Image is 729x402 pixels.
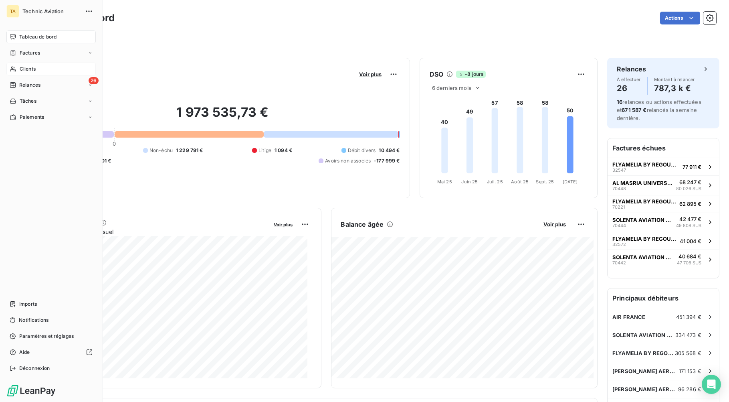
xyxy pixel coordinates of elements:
span: Technic Aviation [22,8,80,14]
h4: 26 [617,82,641,95]
span: [PERSON_NAME] AEROSPACE SA [612,368,679,374]
span: 77 911 € [683,164,701,170]
span: 70444 [612,223,626,228]
span: SOLENTA AVIATION PTY [612,217,673,223]
span: Tâches [20,97,36,105]
h6: Principaux débiteurs [608,288,719,308]
span: 671 587 € [622,107,646,113]
span: -8 jours [456,71,486,78]
h4: 787,3 k € [654,82,695,95]
span: 70221 [612,205,625,209]
tspan: Juil. 25 [487,179,503,185]
span: Factures [20,49,40,57]
button: Actions [660,12,700,24]
span: 68 247 € [679,179,701,185]
span: [PERSON_NAME] AEROSPACE SA [612,386,678,392]
span: 42 477 € [679,216,701,222]
span: 171 153 € [679,368,701,374]
span: 26 [89,77,99,84]
span: 305 568 € [675,350,701,356]
button: FLYAMELIA BY REGOURD AVIATION3257241 004 € [608,232,719,250]
span: 334 473 € [675,332,701,338]
span: 49 808 $US [676,222,701,229]
span: 96 286 € [678,386,701,392]
span: Aide [19,349,30,356]
button: FLYAMELIA BY REGOURD AVIATION7022162 895 € [608,195,719,213]
span: Paiements [20,114,44,121]
div: Open Intercom Messenger [702,375,721,394]
span: FLYAMELIA BY REGOURD AVIATION [612,350,675,356]
tspan: Août 25 [511,179,529,185]
span: Tableau de bord [19,33,57,41]
h6: Relances [617,64,646,74]
h2: 1 973 535,73 € [45,104,400,128]
a: Aide [6,346,96,359]
span: Débit divers [348,147,376,154]
span: 1 229 791 € [176,147,203,154]
span: 16 [617,99,622,105]
span: 40 684 € [679,253,701,260]
button: SOLENTA AVIATION PTY7044442 477 €49 808 $US [608,213,719,232]
span: 70442 [612,260,626,265]
span: AIR FRANCE [612,314,646,320]
h6: Balance âgée [341,219,384,229]
span: Paramètres et réglages [19,333,74,340]
button: Voir plus [272,221,295,228]
span: Clients [20,65,36,73]
span: FLYAMELIA BY REGOURD AVIATION [612,161,679,168]
span: Chiffre d'affaires mensuel [45,227,269,236]
span: Relances [19,81,40,89]
span: SOLENTA AVIATION PTY [612,332,675,338]
button: SOLENTA AVIATION PTY7044240 684 €47 706 $US [608,250,719,269]
span: relances ou actions effectuées et relancés la semaine dernière. [617,99,701,121]
span: 0 [113,140,116,147]
span: Litige [258,147,271,154]
span: Déconnexion [19,365,50,372]
span: 41 004 € [680,238,701,244]
span: FLYAMELIA BY REGOURD AVIATION [612,198,676,205]
span: Montant à relancer [654,77,695,82]
span: 80 026 $US [676,185,701,192]
span: SOLENTA AVIATION PTY [612,254,674,260]
tspan: Juin 25 [461,179,478,185]
span: Voir plus [274,222,293,227]
span: 70448 [612,186,626,191]
tspan: Mai 25 [437,179,452,185]
button: AL MASRIA UNIVERSAL7044868 247 €80 026 $US [608,175,719,195]
span: 10 494 € [379,147,400,154]
button: FLYAMELIA BY REGOURD AVIATION3254777 911 € [608,158,719,175]
span: -177 999 € [374,157,400,164]
h6: Factures échues [608,138,719,158]
img: Logo LeanPay [6,384,56,397]
span: Avoirs non associés [325,157,371,164]
span: 47 706 $US [677,260,701,266]
span: Imports [19,300,37,308]
span: 6 derniers mois [432,85,471,91]
div: TA [6,5,19,18]
span: Notifications [19,317,48,324]
span: 32572 [612,242,626,247]
span: 1 094 € [275,147,292,154]
span: Voir plus [359,71,382,77]
span: 32547 [612,168,626,173]
span: FLYAMELIA BY REGOURD AVIATION [612,236,676,242]
span: Non-échu [149,147,173,154]
span: Voir plus [543,221,566,227]
button: Voir plus [357,71,384,78]
tspan: [DATE] [562,179,578,185]
tspan: Sept. 25 [536,179,554,185]
h6: DSO [430,69,443,79]
span: 62 895 € [679,201,701,207]
span: AL MASRIA UNIVERSAL [612,180,673,186]
button: Voir plus [541,221,568,228]
span: À effectuer [617,77,641,82]
span: 451 394 € [676,314,701,320]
